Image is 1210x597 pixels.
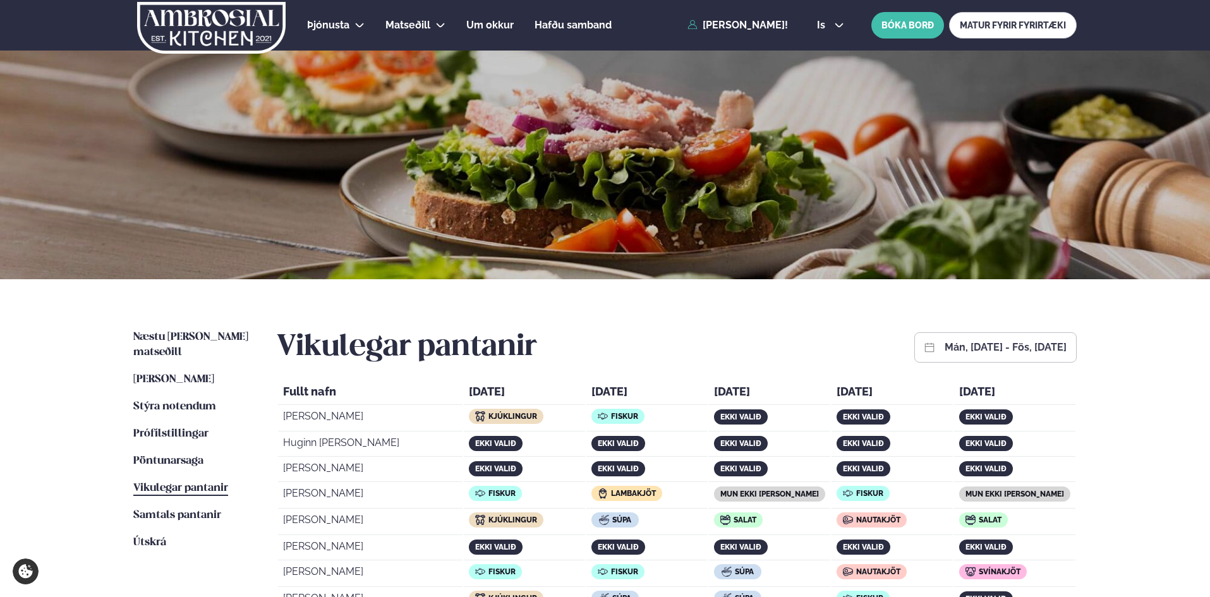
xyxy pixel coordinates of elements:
td: [PERSON_NAME] [278,406,463,431]
a: Pöntunarsaga [133,454,203,469]
span: Fiskur [856,489,883,498]
a: [PERSON_NAME]! [687,20,788,31]
th: Fullt nafn [278,382,463,405]
th: [DATE] [464,382,585,405]
span: ekki valið [598,439,639,448]
span: mun ekki [PERSON_NAME] [720,490,819,498]
a: Vikulegar pantanir [133,481,228,496]
img: icon img [965,515,976,525]
span: Salat [979,516,1001,524]
span: ekki valið [475,439,516,448]
img: icon img [965,567,976,577]
td: [PERSON_NAME] [278,562,463,587]
span: ekki valið [843,543,884,552]
td: [PERSON_NAME] [278,483,463,509]
button: BÓKA BORÐ [871,12,944,39]
span: Súpa [735,567,754,576]
a: Útskrá [133,535,166,550]
span: Útskrá [133,537,166,548]
span: [PERSON_NAME] [133,374,214,385]
span: Fiskur [488,489,516,498]
span: Samtals pantanir [133,510,221,521]
a: Stýra notendum [133,399,216,414]
span: ekki valið [720,439,761,448]
img: icon img [598,411,608,421]
td: [PERSON_NAME] [278,458,463,482]
th: [DATE] [709,382,830,405]
span: Pöntunarsaga [133,455,203,466]
th: [DATE] [832,382,953,405]
img: icon img [599,515,609,525]
a: [PERSON_NAME] [133,372,214,387]
a: Prófílstillingar [133,426,209,442]
span: ekki valið [965,543,1007,552]
td: [PERSON_NAME] [278,510,463,535]
span: is [817,20,829,30]
span: Súpa [612,516,631,524]
img: icon img [720,515,730,525]
span: Fiskur [611,567,638,576]
img: icon img [475,411,485,421]
span: ekki valið [720,413,761,421]
span: Þjónusta [307,19,349,31]
span: Kjúklingur [488,516,537,524]
img: icon img [722,567,732,577]
th: [DATE] [954,382,1075,405]
span: Næstu [PERSON_NAME] matseðill [133,332,248,358]
a: Um okkur [466,18,514,33]
span: ekki valið [965,439,1007,448]
img: icon img [598,488,608,498]
img: icon img [475,488,485,498]
span: ekki valið [720,543,761,552]
a: Samtals pantanir [133,508,221,523]
button: mán, [DATE] - fös, [DATE] [945,342,1067,353]
span: Fiskur [611,412,638,421]
span: Salat [734,516,756,524]
img: icon img [475,515,485,525]
span: ekki valið [965,413,1007,421]
span: ekki valið [598,543,639,552]
img: icon img [843,488,853,498]
img: icon img [843,567,853,577]
span: Prófílstillingar [133,428,209,439]
span: Nautakjöt [856,516,900,524]
span: Matseðill [385,19,430,31]
span: ekki valið [475,464,516,473]
span: Vikulegar pantanir [133,483,228,493]
span: ekki valið [843,439,884,448]
img: icon img [475,567,485,577]
th: [DATE] [586,382,708,405]
button: is [807,20,854,30]
span: Lambakjöt [611,489,656,498]
img: icon img [843,515,853,525]
span: Svínakjöt [979,567,1020,576]
span: Kjúklingur [488,412,537,421]
a: Þjónusta [307,18,349,33]
a: Cookie settings [13,558,39,584]
span: Um okkur [466,19,514,31]
span: ekki valið [843,413,884,421]
span: ekki valið [843,464,884,473]
span: Nautakjöt [856,567,900,576]
span: Stýra notendum [133,401,216,412]
a: Matseðill [385,18,430,33]
a: MATUR FYRIR FYRIRTÆKI [949,12,1077,39]
span: ekki valið [965,464,1007,473]
a: Næstu [PERSON_NAME] matseðill [133,330,251,360]
a: Hafðu samband [535,18,612,33]
span: Hafðu samband [535,19,612,31]
span: ekki valið [475,543,516,552]
img: logo [136,2,287,54]
h2: Vikulegar pantanir [277,330,537,365]
td: Huginn [PERSON_NAME] [278,433,463,457]
span: ekki valið [598,464,639,473]
span: Fiskur [488,567,516,576]
td: [PERSON_NAME] [278,536,463,560]
span: ekki valið [720,464,761,473]
span: mun ekki [PERSON_NAME] [965,490,1064,498]
img: icon img [598,567,608,577]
